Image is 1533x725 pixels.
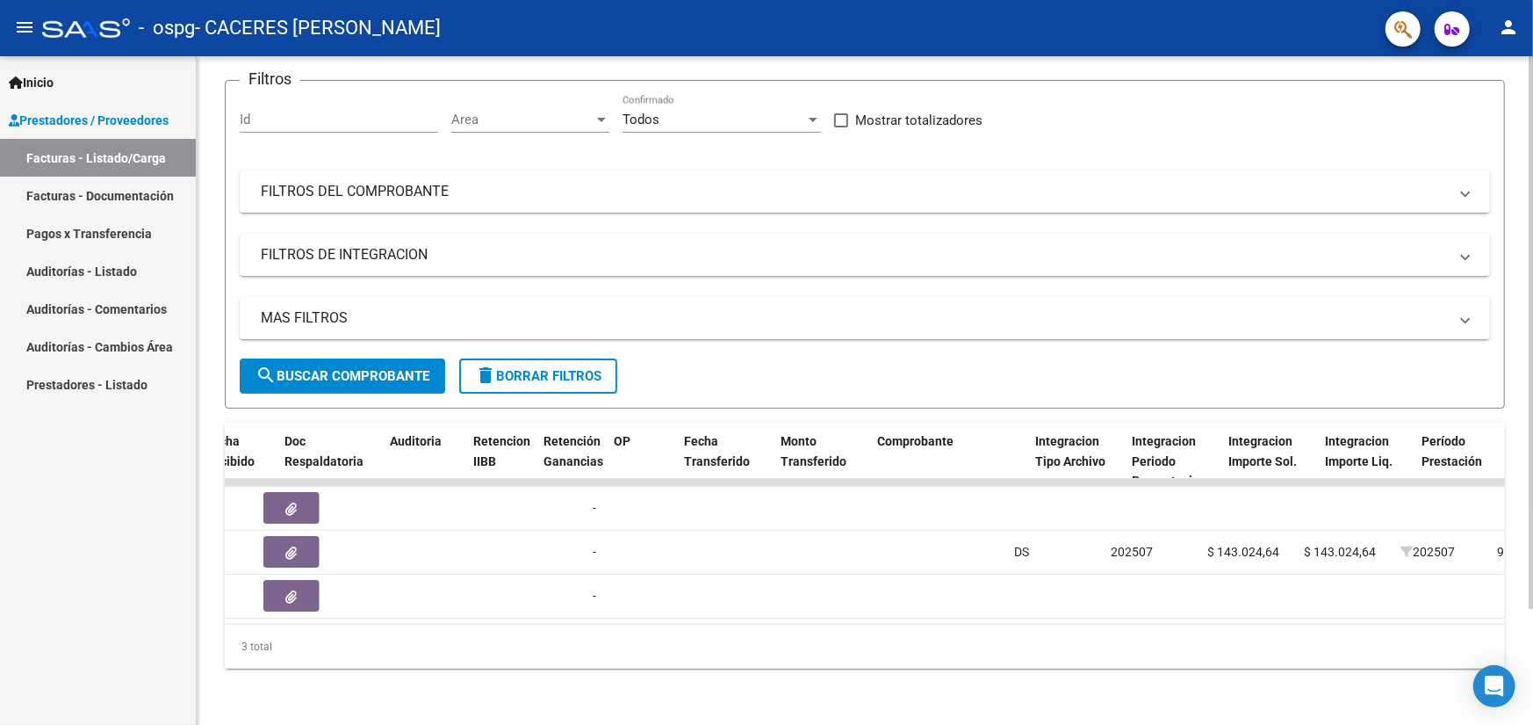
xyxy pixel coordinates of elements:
div: Open Intercom Messenger [1473,665,1515,707]
datatable-header-cell: Retención Ganancias [536,423,607,500]
span: - ospg [139,9,195,47]
span: OP [614,434,630,448]
span: Borrar Filtros [475,368,601,384]
mat-panel-title: FILTROS DEL COMPROBANTE [261,182,1448,201]
span: Inicio [9,73,54,92]
datatable-header-cell: Fecha Recibido [198,423,277,500]
span: Fecha Transferido [684,434,750,468]
datatable-header-cell: Auditoria [383,423,466,500]
mat-icon: menu [14,17,35,38]
mat-expansion-panel-header: MAS FILTROS [240,297,1490,339]
span: Area [451,112,594,127]
span: - [593,545,596,559]
datatable-header-cell: Integracion Periodo Presentacion [1125,423,1221,500]
span: Prestadores / Proveedores [9,111,169,130]
mat-icon: search [255,365,277,386]
span: Mostrar totalizadores [855,110,982,131]
datatable-header-cell: Monto Transferido [774,423,870,500]
span: - CACERES [PERSON_NAME] [195,9,441,47]
span: $ 143.024,64 [1207,545,1279,559]
span: Doc Respaldatoria [284,434,363,468]
span: Integracion Importe Liq. [1325,434,1393,468]
span: - [593,589,596,603]
button: Borrar Filtros [459,359,617,394]
span: Retención Ganancias [543,434,603,468]
datatable-header-cell: Fecha Transferido [677,423,774,500]
span: Buscar Comprobante [255,368,429,384]
span: Comprobante [877,434,954,448]
span: 202507 [1111,545,1153,559]
div: 912 [1497,542,1518,562]
datatable-header-cell: Comprobante [870,423,1028,500]
mat-expansion-panel-header: FILTROS DEL COMPROBANTE [240,170,1490,213]
datatable-header-cell: Período Prestación [1414,423,1511,500]
span: Integracion Periodo Presentacion [1132,434,1206,489]
datatable-header-cell: Integracion Importe Liq. [1318,423,1414,500]
mat-icon: delete [475,365,496,386]
datatable-header-cell: Doc Respaldatoria [277,423,383,500]
span: $ 143.024,64 [1304,545,1376,559]
span: Monto Transferido [781,434,846,468]
span: - [593,501,596,515]
mat-panel-title: MAS FILTROS [261,308,1448,328]
h3: Filtros [240,67,300,91]
datatable-header-cell: Retencion IIBB [466,423,536,500]
datatable-header-cell: Integracion Tipo Archivo [1028,423,1125,500]
span: Período Prestación [1421,434,1482,468]
span: 202507 [1400,545,1455,559]
span: Todos [623,112,659,127]
span: Integracion Importe Sol. [1228,434,1297,468]
mat-panel-title: FILTROS DE INTEGRACION [261,245,1448,265]
span: DS [1014,545,1029,559]
mat-icon: person [1498,17,1519,38]
div: 3 total [225,625,1505,669]
span: Auditoria [390,434,442,448]
span: Fecha Recibido [205,434,255,468]
mat-expansion-panel-header: FILTROS DE INTEGRACION [240,234,1490,276]
span: Retencion IIBB [473,434,530,468]
span: Integracion Tipo Archivo [1035,434,1105,468]
datatable-header-cell: Integracion Importe Sol. [1221,423,1318,500]
datatable-header-cell: OP [607,423,677,500]
button: Buscar Comprobante [240,359,445,394]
